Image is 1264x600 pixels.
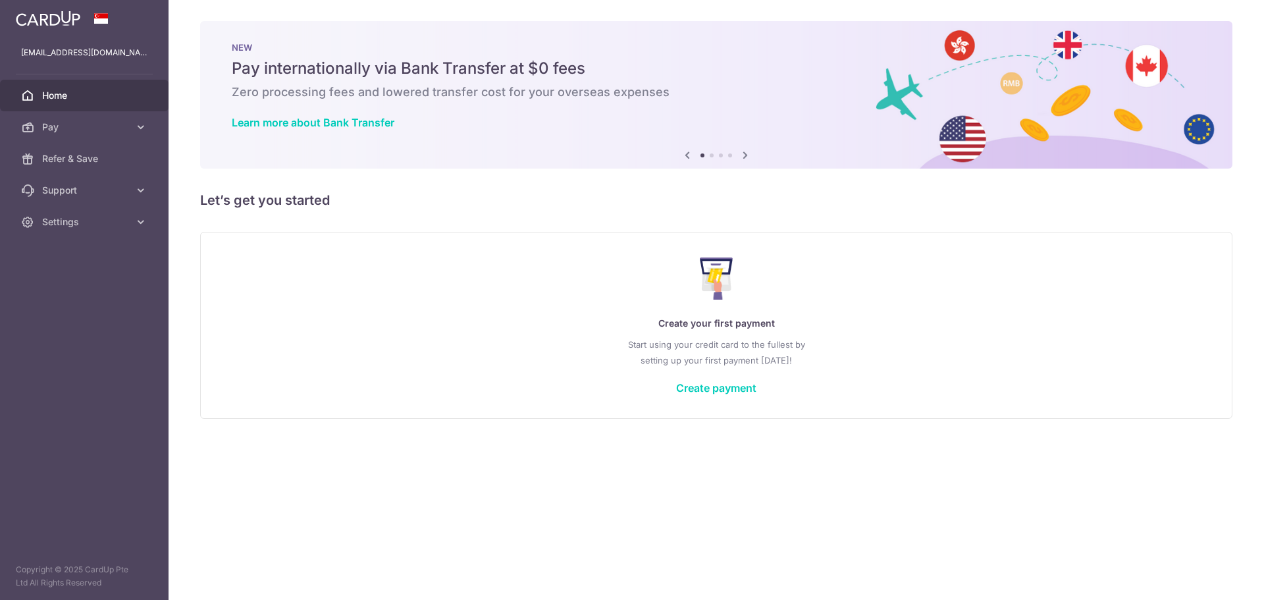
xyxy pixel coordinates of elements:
p: NEW [232,42,1201,53]
h6: Zero processing fees and lowered transfer cost for your overseas expenses [232,84,1201,100]
p: Start using your credit card to the fullest by setting up your first payment [DATE]! [227,337,1205,368]
img: Make Payment [700,258,733,300]
a: Learn more about Bank Transfer [232,116,394,129]
p: Create your first payment [227,315,1205,331]
h5: Let’s get you started [200,190,1232,211]
h5: Pay internationally via Bank Transfer at $0 fees [232,58,1201,79]
p: [EMAIL_ADDRESS][DOMAIN_NAME] [21,46,147,59]
span: Refer & Save [42,152,129,165]
span: Home [42,89,129,102]
span: Support [42,184,129,197]
a: Create payment [676,381,756,395]
span: Pay [42,121,129,134]
img: Bank transfer banner [200,21,1232,169]
img: CardUp [16,11,80,26]
span: Settings [42,215,129,229]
